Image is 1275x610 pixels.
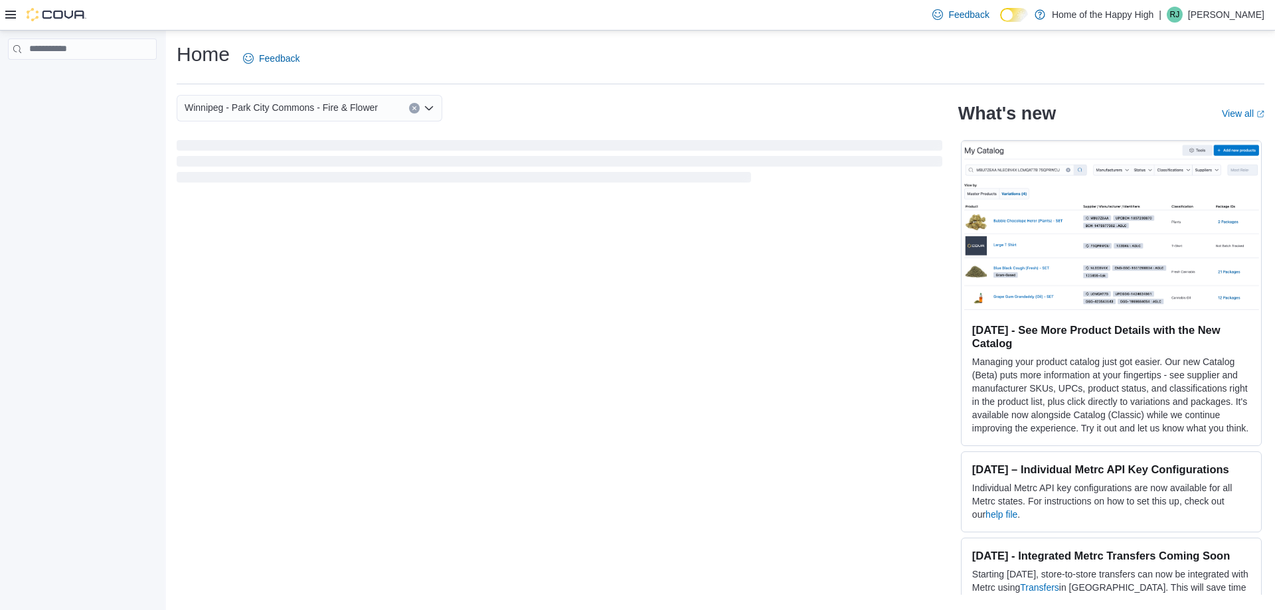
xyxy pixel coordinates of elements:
[1170,7,1180,23] span: RJ
[958,103,1056,124] h2: What's new
[972,481,1250,521] p: Individual Metrc API key configurations are now available for all Metrc states. For instructions ...
[948,8,989,21] span: Feedback
[1188,7,1264,23] p: [PERSON_NAME]
[409,103,420,114] button: Clear input
[927,1,994,28] a: Feedback
[27,8,86,21] img: Cova
[424,103,434,114] button: Open list of options
[177,143,942,185] span: Loading
[972,323,1250,350] h3: [DATE] - See More Product Details with the New Catalog
[1020,582,1059,593] a: Transfers
[1167,7,1183,23] div: Ryan Jones
[259,52,299,65] span: Feedback
[177,41,230,68] h1: Home
[185,100,378,115] span: Winnipeg - Park City Commons - Fire & Flower
[1000,8,1028,22] input: Dark Mode
[972,463,1250,476] h3: [DATE] – Individual Metrc API Key Configurations
[1159,7,1161,23] p: |
[985,509,1017,520] a: help file
[1256,110,1264,118] svg: External link
[8,62,157,94] nav: Complex example
[1222,108,1264,119] a: View allExternal link
[1052,7,1153,23] p: Home of the Happy High
[972,549,1250,562] h3: [DATE] - Integrated Metrc Transfers Coming Soon
[238,45,305,72] a: Feedback
[972,355,1250,435] p: Managing your product catalog just got easier. Our new Catalog (Beta) puts more information at yo...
